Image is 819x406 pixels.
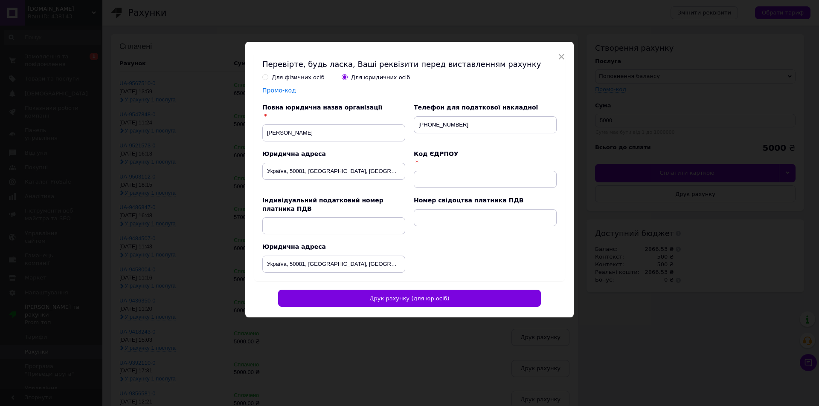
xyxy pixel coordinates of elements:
span: Друк рахунку (для юр.осіб) [369,295,449,302]
label: Індивідуальний податковий номер платника ПДВ [262,197,383,212]
button: Друк рахунку (для юр.осіб) [278,290,541,307]
label: Телефон для податкової накладної [414,104,538,111]
h2: Перевірте, будь ласка, Ваші реквізити перед виставленням рахунку [262,59,557,69]
label: Юридична адреса [262,150,326,157]
div: Для фізичних осіб [272,74,325,81]
label: Номер свідоцтва платника ПДВ [414,197,523,204]
span: × [558,49,565,64]
label: Промо-код [262,87,296,94]
label: Код ЄДРПОУ [414,150,459,157]
div: Для юридичних осіб [351,74,410,81]
label: Повна юридична назва організації [262,104,382,111]
label: Юридична адреса [262,243,326,250]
